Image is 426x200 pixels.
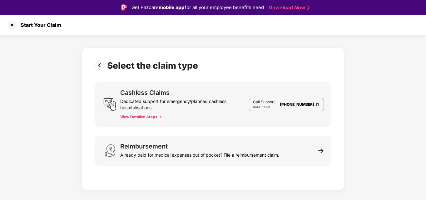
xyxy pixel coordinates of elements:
[159,4,185,10] strong: mobile app
[315,102,320,107] img: Clipboard Icon
[253,100,275,105] p: Call Support
[120,149,279,158] div: Already paid for medical expenses out of pocket? File a reimbursement claim.
[107,60,201,71] div: Select the claim type
[120,143,168,149] div: Reimbursement
[17,22,61,28] div: Start Your Claim
[253,105,260,109] span: 8AM
[253,105,275,110] div: -
[307,4,310,11] img: Stroke
[280,102,314,107] a: [PHONE_NUMBER]
[95,60,107,70] img: svg+xml;base64,PHN2ZyBpZD0iUHJldi0zMngzMiIgeG1sbnM9Imh0dHA6Ly93d3cudzMub3JnLzIwMDAvc3ZnIiB3aWR0aD...
[120,115,162,120] button: View Detailed Steps ->
[131,4,264,11] div: Get Pazcare for all your employee benefits need
[120,90,170,96] div: Cashless Claims
[262,105,270,109] span: 11PM
[120,96,249,111] div: Dedicated support for emergency/planned cashless hospitalisations.
[103,98,116,111] img: svg+xml;base64,PHN2ZyB3aWR0aD0iMjQiIGhlaWdodD0iMjUiIHZpZXdCb3g9IjAgMCAyNCAyNSIgZmlsbD0ibm9uZSIgeG...
[269,4,308,11] a: Download Now
[318,148,324,154] img: svg+xml;base64,PHN2ZyB3aWR0aD0iMTEiIGhlaWdodD0iMTEiIHZpZXdCb3g9IjAgMCAxMSAxMSIgZmlsbD0ibm9uZSIgeG...
[121,4,127,11] img: Logo
[103,144,116,157] img: svg+xml;base64,PHN2ZyB3aWR0aD0iMjQiIGhlaWdodD0iMzEiIHZpZXdCb3g9IjAgMCAyNCAzMSIgZmlsbD0ibm9uZSIgeG...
